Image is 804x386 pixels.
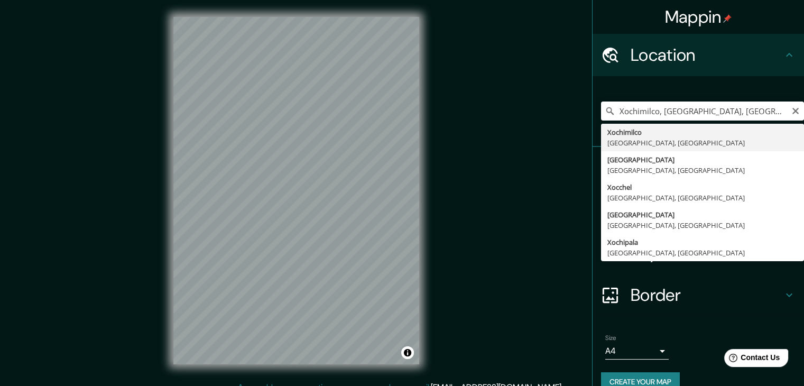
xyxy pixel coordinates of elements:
[607,154,798,165] div: [GEOGRAPHIC_DATA]
[710,345,792,374] iframe: Help widget launcher
[631,44,783,66] h4: Location
[607,220,798,231] div: [GEOGRAPHIC_DATA], [GEOGRAPHIC_DATA]
[631,242,783,263] h4: Layout
[593,189,804,232] div: Style
[593,147,804,189] div: Pins
[607,137,798,148] div: [GEOGRAPHIC_DATA], [GEOGRAPHIC_DATA]
[607,182,798,192] div: Xocchel
[723,14,732,23] img: pin-icon.png
[593,34,804,76] div: Location
[791,105,800,115] button: Clear
[607,237,798,247] div: Xochipala
[607,192,798,203] div: [GEOGRAPHIC_DATA], [GEOGRAPHIC_DATA]
[607,165,798,176] div: [GEOGRAPHIC_DATA], [GEOGRAPHIC_DATA]
[607,127,798,137] div: Xochimilco
[601,102,804,121] input: Pick your city or area
[605,343,669,360] div: A4
[593,232,804,274] div: Layout
[593,274,804,316] div: Border
[605,334,616,343] label: Size
[607,209,798,220] div: [GEOGRAPHIC_DATA]
[665,6,732,27] h4: Mappin
[173,17,419,364] canvas: Map
[607,247,798,258] div: [GEOGRAPHIC_DATA], [GEOGRAPHIC_DATA]
[401,346,414,359] button: Toggle attribution
[631,284,783,306] h4: Border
